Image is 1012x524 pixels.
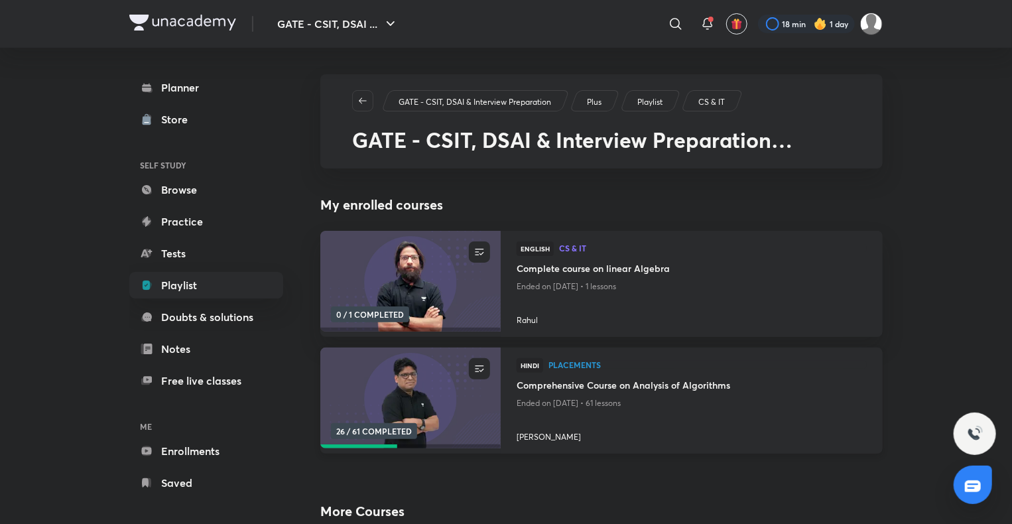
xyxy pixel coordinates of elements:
a: Placements [548,361,867,370]
a: Plus [585,96,604,108]
p: Playlist [637,96,663,108]
span: CS & IT [559,244,867,252]
p: GATE - CSIT, DSAI & Interview Preparation [399,96,551,108]
h6: ME [129,415,283,438]
span: 0 / 1 COMPLETED [331,306,409,322]
p: Ended on [DATE] • 61 lessons [517,395,867,412]
a: Browse [129,176,283,203]
span: English [517,241,554,256]
img: avatar [731,18,743,30]
a: Notes [129,336,283,362]
img: Company Logo [129,15,236,31]
img: streak [814,17,827,31]
button: GATE - CSIT, DSAI ... [269,11,407,37]
a: new-thumbnail0 / 1 COMPLETED [320,231,501,337]
a: Practice [129,208,283,235]
a: Store [129,106,283,133]
h6: SELF STUDY [129,154,283,176]
p: Plus [587,96,601,108]
a: Doubts & solutions [129,304,283,330]
span: GATE - CSIT, DSAI & Interview Preparation Algorithms [352,125,792,179]
a: Enrollments [129,438,283,464]
p: CS & IT [698,96,725,108]
div: Store [161,111,196,127]
a: Tests [129,240,283,267]
button: avatar [726,13,747,34]
a: Free live classes [129,367,283,394]
p: Ended on [DATE] • 1 lessons [517,278,867,295]
a: CS & IT [559,244,867,253]
img: ttu [967,426,983,442]
a: [PERSON_NAME] [517,426,867,443]
a: Saved [129,470,283,496]
img: new-thumbnail [318,230,502,333]
img: new-thumbnail [318,347,502,450]
a: Planner [129,74,283,101]
span: Placements [548,361,867,369]
a: Company Logo [129,15,236,34]
a: CS & IT [696,96,727,108]
span: 26 / 61 COMPLETED [331,423,417,439]
a: Playlist [635,96,665,108]
a: GATE - CSIT, DSAI & Interview Preparation [397,96,554,108]
span: Hindi [517,358,543,373]
a: new-thumbnail26 / 61 COMPLETED [320,348,501,454]
img: Somya P [860,13,883,35]
a: Playlist [129,272,283,298]
a: Rahul [517,309,867,326]
h4: My enrolled courses [320,195,883,215]
a: Comprehensive Course on Analysis of Algorithms [517,378,867,395]
a: Complete course on linear Algebra [517,261,867,278]
h2: More Courses [320,501,883,521]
